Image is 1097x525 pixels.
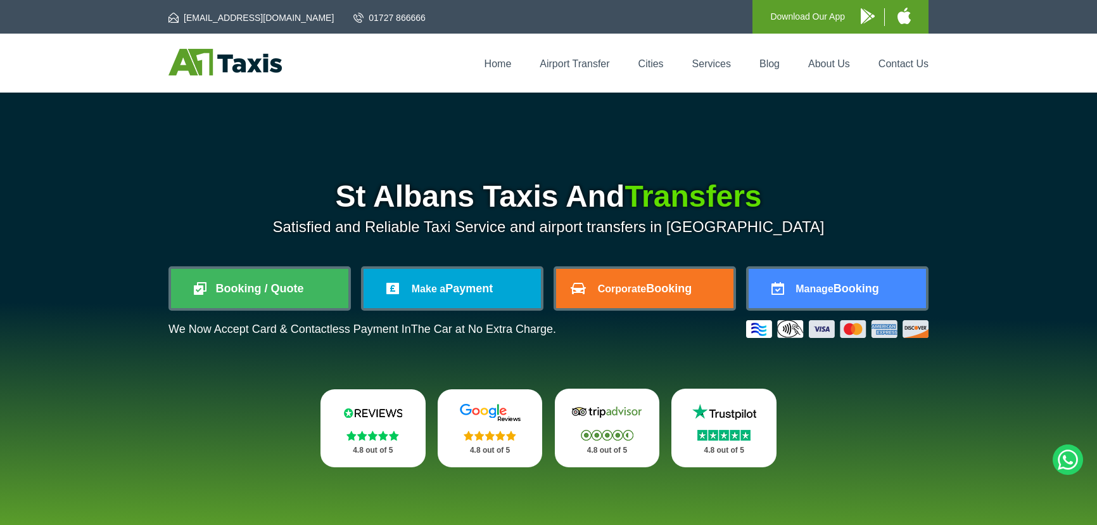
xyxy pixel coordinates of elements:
img: Stars [346,431,399,441]
a: ManageBooking [749,269,926,308]
a: Blog [759,58,780,69]
h1: St Albans Taxis And [168,181,929,212]
span: Manage [796,283,834,294]
img: Stars [581,430,633,441]
p: 4.8 out of 5 [569,443,646,458]
img: Trustpilot [686,403,762,422]
a: About Us [808,58,850,69]
p: 4.8 out of 5 [685,443,763,458]
p: Satisfied and Reliable Taxi Service and airport transfers in [GEOGRAPHIC_DATA] [168,218,929,236]
a: Cities [638,58,664,69]
span: Corporate [598,283,646,294]
p: 4.8 out of 5 [334,443,412,458]
a: Reviews.io Stars 4.8 out of 5 [320,389,426,467]
img: Reviews.io [335,403,411,422]
img: Credit And Debit Cards [746,320,929,338]
a: Booking / Quote [171,269,348,308]
img: A1 Taxis St Albans LTD [168,49,282,75]
p: 4.8 out of 5 [452,443,529,458]
span: Transfers [625,179,761,213]
img: Stars [697,430,751,441]
p: Download Our App [770,9,845,25]
a: Tripadvisor Stars 4.8 out of 5 [555,389,660,467]
a: Services [692,58,731,69]
a: [EMAIL_ADDRESS][DOMAIN_NAME] [168,11,334,24]
img: Google [452,403,528,422]
a: Trustpilot Stars 4.8 out of 5 [671,389,777,467]
img: A1 Taxis Android App [861,8,875,24]
img: A1 Taxis iPhone App [897,8,911,24]
a: Airport Transfer [540,58,609,69]
span: Make a [412,283,445,294]
a: Home [485,58,512,69]
a: Google Stars 4.8 out of 5 [438,389,543,467]
span: The Car at No Extra Charge. [411,323,556,335]
p: We Now Accept Card & Contactless Payment In [168,323,556,336]
a: 01727 866666 [353,11,426,24]
a: CorporateBooking [556,269,733,308]
img: Stars [464,431,516,441]
a: Contact Us [878,58,929,69]
img: Tripadvisor [569,403,645,422]
a: Make aPayment [364,269,541,308]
